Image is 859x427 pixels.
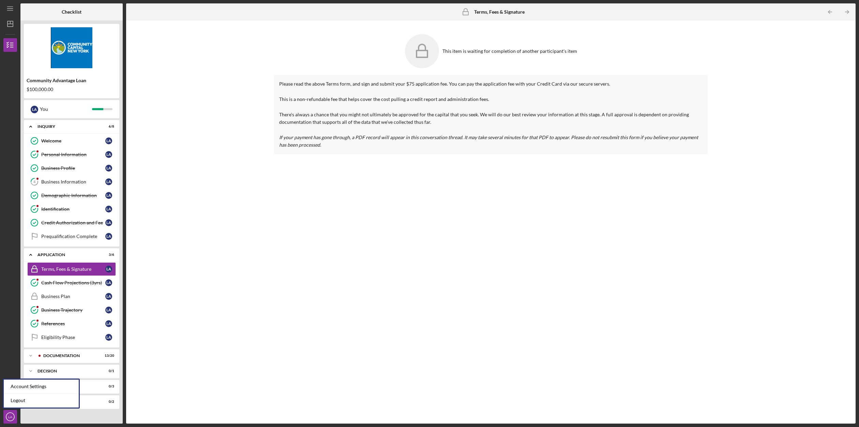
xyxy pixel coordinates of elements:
[33,180,36,184] tspan: 4
[105,266,112,273] div: L A
[102,124,114,129] div: 6 / 8
[27,230,116,243] a: Prequalification CompleteLA
[105,165,112,172] div: L A
[41,193,105,198] div: Demographic Information
[105,334,112,341] div: L A
[27,330,116,344] a: Eligibility PhaseLA
[27,78,117,83] div: Community Advantage Loan
[41,206,105,212] div: Identification
[105,192,112,199] div: L A
[105,137,112,144] div: L A
[41,165,105,171] div: Business Profile
[3,410,17,424] button: LA
[27,303,116,317] a: Business TrajectoryLA
[474,9,525,15] b: Terms, Fees & Signature
[41,220,105,225] div: Credit Authorization and Fee
[41,280,105,285] div: Cash Flow Projections (3yrs)
[27,134,116,148] a: WelcomeLA
[27,276,116,290] a: Cash Flow Projections (3yrs)LA
[41,294,105,299] div: Business Plan
[27,148,116,161] a: Personal InformationLA
[31,106,38,113] div: L A
[41,138,105,144] div: Welcome
[102,369,114,373] div: 0 / 1
[62,9,81,15] b: Checklist
[40,103,92,115] div: You
[8,415,12,419] text: LA
[41,234,105,239] div: Prequalification Complete
[27,262,116,276] a: Terms, Fees & SignatureLA
[41,321,105,326] div: References
[41,266,105,272] div: Terms, Fees & Signature
[41,307,105,313] div: Business Trajectory
[102,400,114,404] div: 0 / 2
[102,354,114,358] div: 13 / 20
[43,354,97,358] div: Documentation
[37,369,97,373] div: Decision
[37,124,97,129] div: Inquiry
[27,216,116,230] a: Credit Authorization and FeeLA
[41,335,105,340] div: Eligibility Phase
[279,134,698,148] em: If your payment has gone through, a PDF record will appear in this conversation thread. It may ta...
[37,253,97,257] div: Application
[105,233,112,240] div: L A
[27,290,116,303] a: Business PlanLA
[41,152,105,157] div: Personal Information
[27,161,116,175] a: Business ProfileLA
[4,380,79,394] div: Account Settings
[102,253,114,257] div: 3 / 6
[442,48,577,54] div: This item is waiting for completion of another participant's item
[27,175,116,189] a: 4Business InformationLA
[105,178,112,185] div: L A
[27,87,117,92] div: $100,000.00
[105,219,112,226] div: L A
[105,320,112,327] div: L A
[27,317,116,330] a: ReferencesLA
[27,189,116,202] a: Demographic InformationLA
[105,206,112,212] div: L A
[279,80,703,149] p: Please read the above Terms form, and sign and submit your $75 application fee. You can pay the a...
[105,151,112,158] div: L A
[41,179,105,185] div: Business Information
[4,394,79,408] a: Logout
[102,384,114,388] div: 0 / 3
[105,307,112,313] div: L A
[105,279,112,286] div: L A
[105,293,112,300] div: L A
[24,27,119,68] img: Product logo
[27,202,116,216] a: IdentificationLA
